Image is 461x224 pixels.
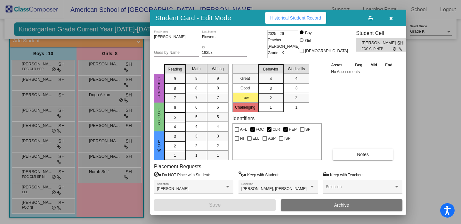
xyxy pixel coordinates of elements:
h3: Student Card - Edit Mode [155,14,231,22]
span: 3 [174,134,176,139]
span: AFL [240,126,247,133]
th: Asses [329,62,351,69]
span: 2 [295,95,297,101]
span: NI [240,135,244,142]
span: 1 [217,153,219,158]
span: Math [192,66,201,72]
span: 1 [270,104,272,110]
span: Low [156,139,162,153]
span: Save [209,202,221,208]
span: [DEMOGRAPHIC_DATA] [305,47,348,55]
span: [PERSON_NAME] [157,187,189,191]
button: Archive [281,199,402,211]
span: Grade : K [268,50,284,56]
span: 5 [217,114,219,120]
span: ISP [284,135,290,142]
span: Behavior [263,66,278,72]
td: No Assessments [329,69,397,75]
span: SH [397,40,406,46]
label: = Keep with Student: [239,171,279,178]
span: 6 [217,104,219,110]
span: 9 [217,76,219,81]
span: 1 [295,104,297,110]
span: Teacher: [PERSON_NAME] [268,37,299,50]
span: [PERSON_NAME], [PERSON_NAME] [241,187,307,191]
span: Writing [212,66,224,72]
span: ELL [253,135,259,142]
input: goes by name [154,51,199,55]
span: 9 [174,76,176,82]
span: 4 [270,76,272,82]
span: Good [156,108,162,126]
span: 8 [217,85,219,91]
span: 7 [217,95,219,101]
th: End [381,62,396,69]
span: Workskills [288,66,305,72]
span: 6 [195,104,198,110]
span: 2 [195,143,198,149]
span: Notes [357,152,369,157]
label: = Keep with Teacher: [323,171,363,178]
label: = Do NOT Place with Student: [154,171,210,178]
span: CLR [272,126,280,133]
span: FOC [256,126,264,133]
span: 1 [174,153,176,158]
span: Reading [168,66,182,72]
button: Save [154,199,276,211]
div: Boy [305,30,312,36]
span: 2025 - 26 [268,30,284,37]
span: [PERSON_NAME] [362,40,397,46]
span: 7 [195,95,198,101]
span: 8 [195,85,198,91]
span: 3 [217,133,219,139]
span: 7 [174,95,176,101]
span: SP [305,126,311,133]
input: Enter ID [202,51,247,55]
span: 6 [174,105,176,111]
span: 8 [174,86,176,91]
span: 4 [295,76,297,81]
span: 3 [195,133,198,139]
span: 3 [295,85,297,91]
span: 4 [217,124,219,129]
span: HEP [289,126,297,133]
span: 2 [174,143,176,149]
span: FOC CLR HEP [362,46,393,51]
th: Beg [351,62,366,69]
span: 2 [270,95,272,101]
span: ASP [268,135,276,142]
button: Notes [333,149,393,160]
div: Girl [305,38,311,44]
span: Historical Student Record [270,15,321,21]
span: Archive [334,203,349,208]
span: 1 [195,153,198,158]
span: 4 [174,124,176,130]
label: Placement Requests [154,163,201,170]
button: Historical Student Record [265,12,326,24]
h3: Student Cell [356,30,412,36]
span: 3 [270,86,272,91]
label: Identifiers [232,115,255,121]
span: 5 [195,114,198,120]
span: 2 [217,143,219,149]
th: Mid [367,62,381,69]
span: 4 [195,124,198,129]
span: 9 [195,76,198,81]
span: 5 [174,114,176,120]
span: Great [156,77,162,99]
